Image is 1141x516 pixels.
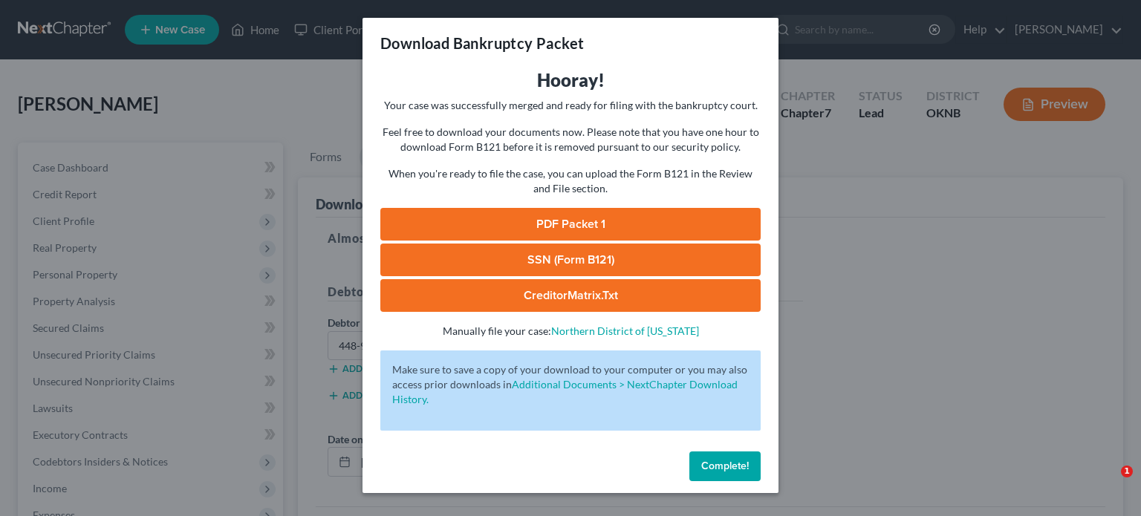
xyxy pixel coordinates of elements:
[392,378,738,405] a: Additional Documents > NextChapter Download History.
[380,33,584,53] h3: Download Bankruptcy Packet
[551,324,699,337] a: Northern District of [US_STATE]
[392,362,749,407] p: Make sure to save a copy of your download to your computer or you may also access prior downloads in
[380,125,761,154] p: Feel free to download your documents now. Please note that you have one hour to download Form B12...
[380,279,761,312] a: CreditorMatrix.txt
[1090,466,1126,501] iframe: Intercom live chat
[380,98,761,113] p: Your case was successfully merged and ready for filing with the bankruptcy court.
[380,244,761,276] a: SSN (Form B121)
[380,68,761,92] h3: Hooray!
[1121,466,1133,477] span: 1
[701,460,749,472] span: Complete!
[380,208,761,241] a: PDF Packet 1
[380,166,761,196] p: When you're ready to file the case, you can upload the Form B121 in the Review and File section.
[380,324,761,339] p: Manually file your case:
[689,451,761,481] button: Complete!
